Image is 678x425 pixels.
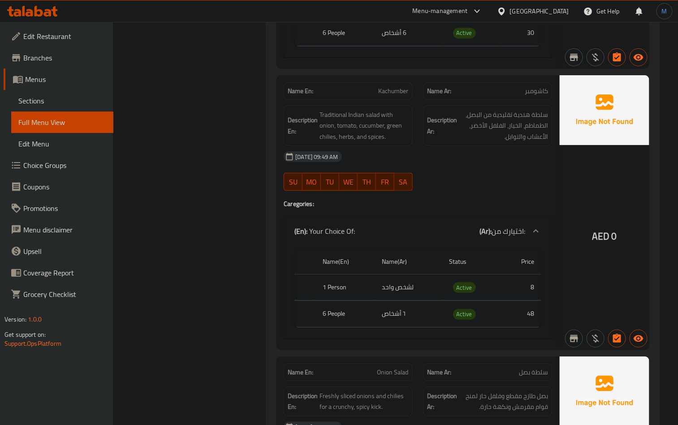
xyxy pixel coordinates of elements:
[4,47,113,69] a: Branches
[284,217,552,245] div: (En): Your Choice Of:(Ar):اختيارك من:
[592,228,609,245] span: AED
[294,226,355,236] p: Your Choice Of:
[453,309,476,319] span: Active
[25,74,106,85] span: Menus
[525,86,548,96] span: كاشومبر
[519,368,548,377] span: سلطة بصل
[510,6,569,16] div: [GEOGRAPHIC_DATA]
[11,133,113,155] a: Edit Menu
[4,283,113,305] a: Grocery Checklist
[284,173,302,191] button: SU
[18,138,106,149] span: Edit Menu
[315,20,375,46] th: 6 People
[375,20,442,46] td: 6 أشخاص
[375,301,442,327] td: ٦ أشخاص
[428,391,458,412] strong: Description Ar:
[587,48,605,66] button: Purchased item
[361,176,372,189] span: TH
[4,69,113,90] a: Menus
[428,368,452,377] strong: Name Ar:
[394,173,413,191] button: SA
[501,301,541,327] td: 48
[442,249,502,275] th: Status
[453,28,476,39] div: Active
[320,109,408,142] span: Traditional Indian salad with onion, tomato, cucumber, green chilies, herbs, and spices.
[284,199,552,208] h4: Caregories:
[380,176,391,189] span: FR
[343,176,354,189] span: WE
[479,224,492,238] b: (Ar):
[302,173,321,191] button: MO
[18,95,106,106] span: Sections
[315,249,375,275] th: Name(En)
[612,228,617,245] span: 0
[4,338,61,349] a: Support.OpsPlatform
[565,330,583,348] button: Not branch specific item
[315,274,375,301] th: 1 Person
[306,176,317,189] span: MO
[379,86,409,96] span: Kachumber
[4,176,113,197] a: Coupons
[565,48,583,66] button: Not branch specific item
[492,224,525,238] span: اختيارك من:
[398,176,409,189] span: SA
[294,249,541,328] table: choices table
[501,249,541,275] th: Price
[4,197,113,219] a: Promotions
[4,262,113,283] a: Coverage Report
[413,6,468,17] div: Menu-management
[11,112,113,133] a: Full Menu View
[453,282,476,293] div: Active
[501,20,541,46] td: 30
[630,48,648,66] button: Available
[324,176,336,189] span: TU
[11,90,113,112] a: Sections
[459,391,548,412] span: بصل طازج مقطع وفلفل حار لمنح قوام مقرمش ونكهة حارة.
[630,330,648,348] button: Available
[4,240,113,262] a: Upsell
[294,224,307,238] b: (En):
[339,173,358,191] button: WE
[23,224,106,235] span: Menu disclaimer
[23,203,106,214] span: Promotions
[501,274,541,301] td: 8
[453,309,476,320] div: Active
[23,181,106,192] span: Coupons
[4,155,113,176] a: Choice Groups
[459,109,548,142] span: سلطة هندية تقليدية من البصل، الطماطم، الخيار، الفلفل الأخضر، الأعشاب والتوابل.
[608,48,626,66] button: Has choices
[375,249,442,275] th: Name(Ar)
[23,246,106,257] span: Upsell
[587,330,605,348] button: Purchased item
[375,274,442,301] td: لشخص واحد
[662,6,667,16] span: M
[4,329,46,340] span: Get support on:
[428,86,452,96] strong: Name Ar:
[23,289,106,300] span: Grocery Checklist
[453,28,476,38] span: Active
[23,31,106,42] span: Edit Restaurant
[377,368,409,377] span: Onion Salad
[4,313,26,325] span: Version:
[23,160,106,171] span: Choice Groups
[376,173,394,191] button: FR
[288,86,313,96] strong: Name En:
[288,115,318,137] strong: Description En:
[4,26,113,47] a: Edit Restaurant
[358,173,376,191] button: TH
[288,391,318,412] strong: Description En:
[288,368,313,377] strong: Name En:
[608,330,626,348] button: Has choices
[4,219,113,240] a: Menu disclaimer
[321,173,339,191] button: TU
[28,313,42,325] span: 1.0.0
[292,153,341,161] span: [DATE] 09:49 AM
[453,283,476,293] span: Active
[288,176,299,189] span: SU
[320,391,408,412] span: Freshly sliced onions and chilies for a crunchy, spicy kick.
[315,301,375,327] th: 6 People
[560,75,649,145] img: Ae5nvW7+0k+MAAAAAElFTkSuQmCC
[18,117,106,128] span: Full Menu View
[23,267,106,278] span: Coverage Report
[428,115,458,137] strong: Description Ar:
